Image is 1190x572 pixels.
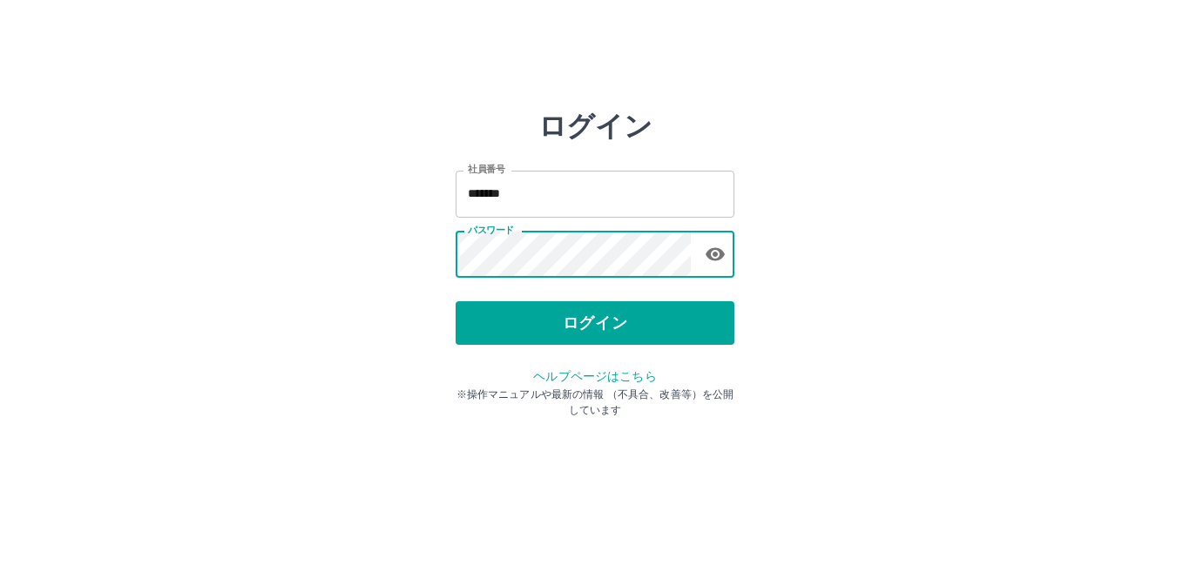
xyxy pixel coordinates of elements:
[456,301,734,345] button: ログイン
[456,387,734,418] p: ※操作マニュアルや最新の情報 （不具合、改善等）を公開しています
[468,224,514,237] label: パスワード
[538,110,652,143] h2: ログイン
[468,163,504,176] label: 社員番号
[533,369,656,383] a: ヘルプページはこちら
